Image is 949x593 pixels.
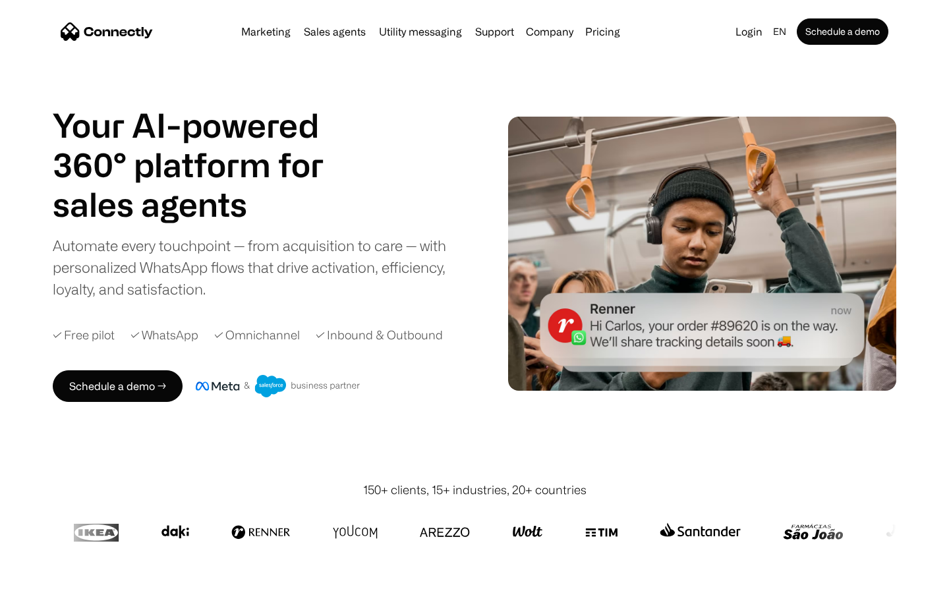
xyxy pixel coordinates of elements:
[53,184,356,224] h1: sales agents
[316,326,443,344] div: ✓ Inbound & Outbound
[53,370,183,402] a: Schedule a demo →
[580,26,625,37] a: Pricing
[374,26,467,37] a: Utility messaging
[797,18,888,45] a: Schedule a demo
[214,326,300,344] div: ✓ Omnichannel
[130,326,198,344] div: ✓ WhatsApp
[363,481,587,499] div: 150+ clients, 15+ industries, 20+ countries
[730,22,768,41] a: Login
[196,375,360,397] img: Meta and Salesforce business partner badge.
[470,26,519,37] a: Support
[236,26,296,37] a: Marketing
[53,105,356,184] h1: Your AI-powered 360° platform for
[526,22,573,41] div: Company
[53,235,468,300] div: Automate every touchpoint — from acquisition to care — with personalized WhatsApp flows that driv...
[53,326,115,344] div: ✓ Free pilot
[26,570,79,588] ul: Language list
[13,569,79,588] aside: Language selected: English
[773,22,786,41] div: en
[299,26,371,37] a: Sales agents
